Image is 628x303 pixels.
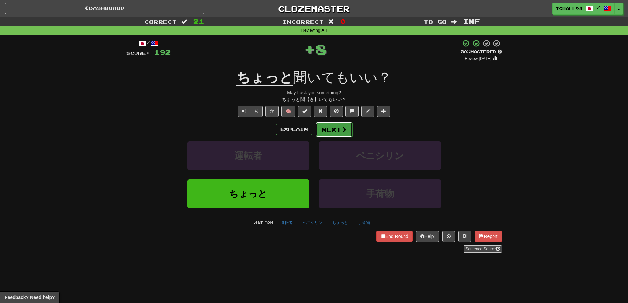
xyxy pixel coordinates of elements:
[277,218,296,227] button: 運転者
[181,19,189,25] span: :
[304,39,315,59] span: +
[253,220,274,225] small: Learn more:
[475,231,502,242] button: Report
[461,49,470,54] span: 50 %
[154,48,171,56] span: 192
[234,151,262,161] span: 運転者
[321,28,327,33] strong: All
[442,231,455,242] button: Round history (alt+y)
[315,41,327,57] span: 8
[236,70,293,86] u: ちょっと
[416,231,439,242] button: Help!
[214,3,414,14] a: Clozemaster
[461,49,502,55] div: Mastered
[464,245,502,253] a: Sentence Source
[126,89,502,96] div: May I ask you something?
[376,231,413,242] button: End Round
[597,5,600,10] span: /
[276,124,312,135] button: Explain
[126,39,171,47] div: /
[314,106,327,117] button: Reset to 0% Mastered (alt+r)
[356,151,404,161] span: ペニシリン
[282,18,324,25] span: Incorrect
[187,179,309,208] button: ちょっと
[229,189,267,199] span: ちょっと
[251,106,263,117] button: ½
[193,17,204,25] span: 21
[316,122,353,137] button: Next
[293,70,392,85] span: 聞いてもいい？
[144,18,177,25] span: Correct
[299,218,326,227] button: ペニシリン
[265,106,279,117] button: Favorite sentence (alt+f)
[340,17,346,25] span: 0
[463,17,480,25] span: Inf
[465,56,491,61] small: Review: [DATE]
[366,189,394,199] span: 手荷物
[319,141,441,170] button: ペニシリン
[319,179,441,208] button: 手荷物
[354,218,374,227] button: 手荷物
[126,96,502,103] div: ちょっと聞【き】いてもいい？
[377,106,390,117] button: Add to collection (alt+a)
[556,6,582,12] span: tchall94
[187,141,309,170] button: 運転者
[330,106,343,117] button: Ignore sentence (alt+i)
[424,18,447,25] span: To go
[451,19,459,25] span: :
[5,294,55,301] span: Open feedback widget
[236,106,263,117] div: Text-to-speech controls
[126,50,150,56] span: Score:
[281,106,295,117] button: 🧠
[5,3,204,14] a: Dashboard
[328,19,336,25] span: :
[361,106,374,117] button: Edit sentence (alt+d)
[298,106,311,117] button: Set this sentence to 100% Mastered (alt+m)
[552,3,615,15] a: tchall94 /
[345,106,359,117] button: Discuss sentence (alt+u)
[238,106,251,117] button: Play sentence audio (ctl+space)
[329,218,352,227] button: ちょっと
